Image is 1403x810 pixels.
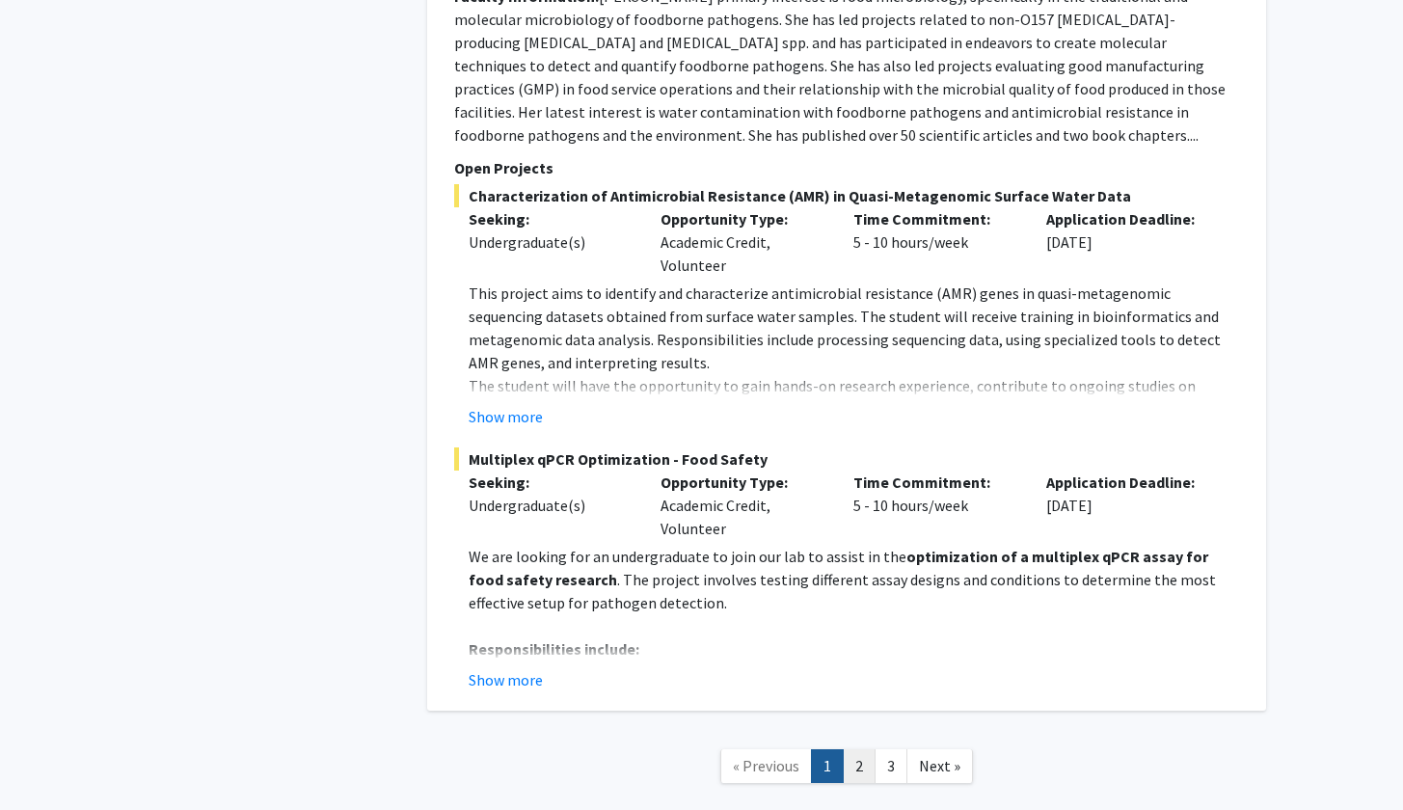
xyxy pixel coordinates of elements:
[853,471,1017,494] p: Time Commitment:
[454,156,1239,179] p: Open Projects
[469,471,633,494] p: Seeking:
[469,668,543,691] button: Show more
[843,749,876,783] a: 2
[469,230,633,254] div: Undergraduate(s)
[720,749,812,783] a: Previous Page
[469,639,639,659] strong: Responsibilities include:
[839,471,1032,540] div: 5 - 10 hours/week
[454,184,1239,207] span: Characterization of Antimicrobial Resistance (AMR) in Quasi-Metagenomic Surface Water Data
[811,749,844,783] a: 1
[1046,207,1210,230] p: Application Deadline:
[646,207,839,277] div: Academic Credit, Volunteer
[1032,471,1225,540] div: [DATE]
[469,282,1239,374] p: This project aims to identify and characterize antimicrobial resistance (AMR) genes in quasi-meta...
[14,723,82,796] iframe: Chat
[469,547,1208,589] strong: optimization of a multiplex qPCR assay for food safety research
[919,756,960,775] span: Next »
[661,207,824,230] p: Opportunity Type:
[661,471,824,494] p: Opportunity Type:
[853,207,1017,230] p: Time Commitment:
[906,749,973,783] a: Next
[469,545,1239,614] p: We are looking for an undergraduate to join our lab to assist in the . The project involves testi...
[646,471,839,540] div: Academic Credit, Volunteer
[469,374,1239,444] p: The student will have the opportunity to gain hands-on research experience, contribute to ongoing...
[839,207,1032,277] div: 5 - 10 hours/week
[469,494,633,517] div: Undergraduate(s)
[1046,471,1210,494] p: Application Deadline:
[1032,207,1225,277] div: [DATE]
[733,756,799,775] span: « Previous
[469,405,543,428] button: Show more
[469,207,633,230] p: Seeking:
[427,730,1266,808] nav: Page navigation
[454,447,1239,471] span: Multiplex qPCR Optimization - Food Safety
[875,749,907,783] a: 3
